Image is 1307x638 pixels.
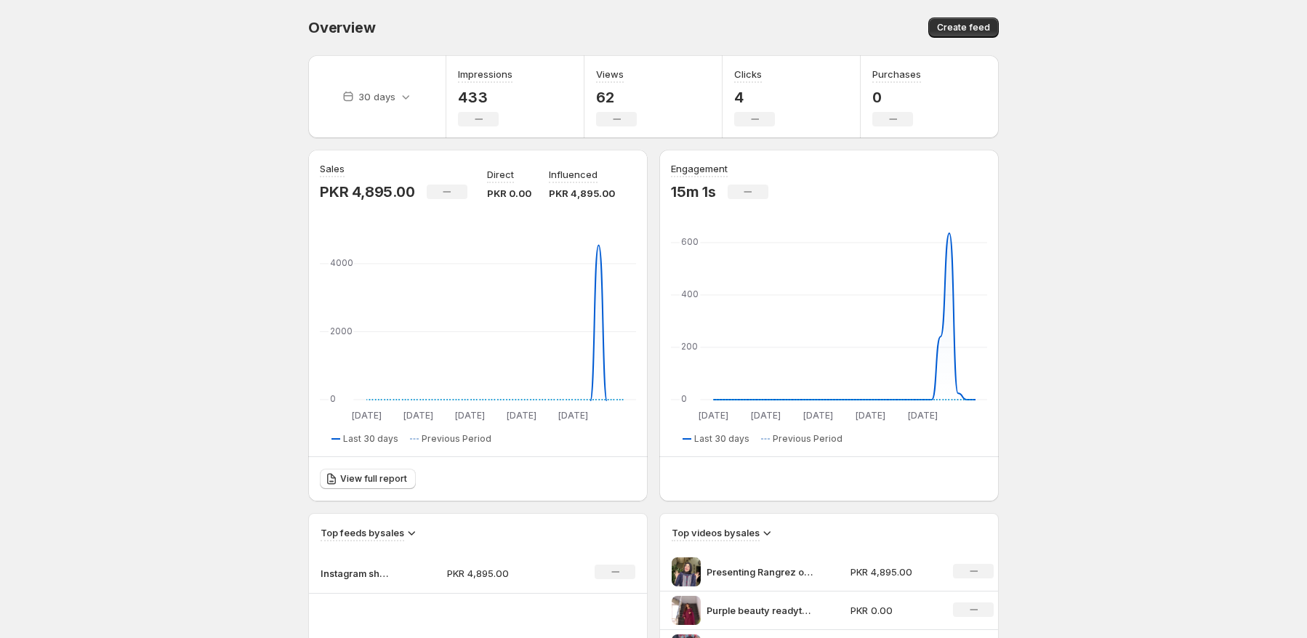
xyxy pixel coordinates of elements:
[681,236,699,247] text: 600
[330,326,353,336] text: 2000
[694,433,749,445] span: Last 30 days
[681,341,698,352] text: 200
[707,603,816,618] p: Purple beauty readytowear stitchdress 3pcsdress safoorapakistan safooraclothing summersale 50off
[487,186,531,201] p: PKR 0.00
[358,89,395,104] p: 30 days
[487,167,514,182] p: Direct
[558,410,588,421] text: [DATE]
[321,525,404,540] h3: Top feeds by sales
[330,393,336,404] text: 0
[321,566,393,581] p: Instagram shorts
[549,167,598,182] p: Influenced
[403,410,433,421] text: [DATE]
[872,67,921,81] h3: Purchases
[308,19,375,36] span: Overview
[320,469,416,489] a: View full report
[707,565,816,579] p: Presenting Rangrez our 3-piece premium outfit crafted for elegance and comfort Navy blue embroide...
[850,603,936,618] p: PKR 0.00
[681,288,699,299] text: 400
[320,183,415,201] p: PKR 4,895.00
[330,257,353,268] text: 4000
[699,410,728,421] text: [DATE]
[549,186,615,201] p: PKR 4,895.00
[458,67,512,81] h3: Impressions
[672,557,701,586] img: Presenting Rangrez our 3-piece premium outfit crafted for elegance and comfort Navy blue embroide...
[908,410,938,421] text: [DATE]
[734,67,762,81] h3: Clicks
[455,410,485,421] text: [DATE]
[751,410,781,421] text: [DATE]
[773,433,842,445] span: Previous Period
[596,89,637,106] p: 62
[672,596,701,625] img: Purple beauty readytowear stitchdress 3pcsdress safoorapakistan safooraclothing summersale 50off
[937,22,990,33] span: Create feed
[928,17,999,38] button: Create feed
[447,566,550,581] p: PKR 4,895.00
[681,393,687,404] text: 0
[596,67,624,81] h3: Views
[320,161,345,176] h3: Sales
[343,433,398,445] span: Last 30 days
[340,473,407,485] span: View full report
[803,410,833,421] text: [DATE]
[671,161,728,176] h3: Engagement
[352,410,382,421] text: [DATE]
[734,89,775,106] p: 4
[856,410,885,421] text: [DATE]
[458,89,512,106] p: 433
[850,565,936,579] p: PKR 4,895.00
[671,183,716,201] p: 15m 1s
[672,525,760,540] h3: Top videos by sales
[507,410,536,421] text: [DATE]
[872,89,921,106] p: 0
[422,433,491,445] span: Previous Period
